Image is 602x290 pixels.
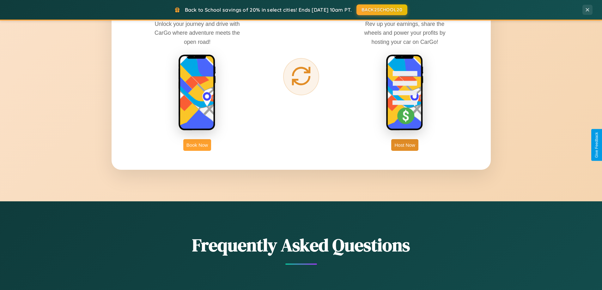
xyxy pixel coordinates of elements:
img: rent phone [178,54,216,131]
img: host phone [386,54,424,131]
p: Unlock your journey and drive with CarGo where adventure meets the open road! [150,20,245,46]
button: BACK2SCHOOL20 [356,4,407,15]
div: Give Feedback [594,132,599,158]
h2: Frequently Asked Questions [112,233,491,257]
button: Book Now [183,139,211,151]
button: Host Now [391,139,418,151]
span: Back to School savings of 20% in select cities! Ends [DATE] 10am PT. [185,7,352,13]
p: Rev up your earnings, share the wheels and power your profits by hosting your car on CarGo! [357,20,452,46]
